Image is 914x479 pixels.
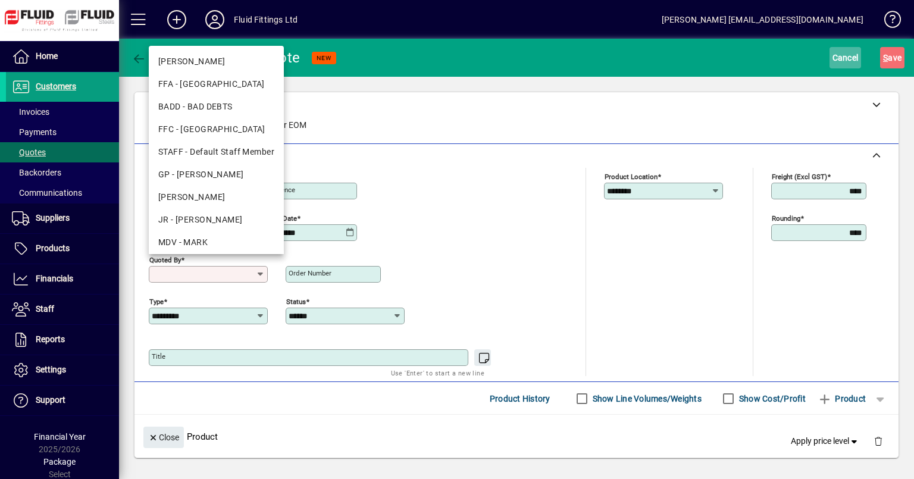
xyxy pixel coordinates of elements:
div: JR - [PERSON_NAME] [158,214,274,226]
mat-label: Type [149,298,164,306]
span: Financials [36,274,73,283]
div: GP - [PERSON_NAME] [158,168,274,181]
span: Customers [36,82,76,91]
a: Communications [6,183,119,203]
div: FFC - [GEOGRAPHIC_DATA] [158,123,274,136]
mat-option: JJ - JENI [149,186,284,209]
span: Backorders [12,168,61,177]
div: STAFF - Default Staff Member [158,146,274,158]
a: Settings [6,355,119,385]
div: [PERSON_NAME] [EMAIL_ADDRESS][DOMAIN_NAME] [662,10,863,29]
span: Financial Year [34,432,86,442]
label: Show Line Volumes/Weights [590,393,702,405]
button: Product History [485,388,555,409]
span: Home [36,51,58,61]
div: BADD - BAD DEBTS [158,101,274,113]
button: Close [143,427,184,448]
mat-label: Product location [605,173,658,181]
span: ave [883,48,902,67]
div: [PERSON_NAME] [158,55,274,68]
mat-option: BADD - BAD DEBTS [149,96,284,118]
mat-option: AG - ADAM [149,51,284,73]
a: Staff [6,295,119,324]
span: Payments [12,127,57,137]
span: Settings [36,365,66,374]
span: S [883,53,888,62]
button: Add [158,9,196,30]
a: Invoices [6,102,119,122]
span: Products [36,243,70,253]
app-page-header-button: Back [119,47,184,68]
div: [PERSON_NAME] [158,191,274,204]
app-page-header-button: Close [140,431,187,442]
a: Backorders [6,162,119,183]
a: Quotes [6,142,119,162]
span: Staff [36,304,54,314]
span: Product History [490,389,550,408]
a: Payments [6,122,119,142]
button: Delete [864,427,893,455]
a: Suppliers [6,204,119,233]
mat-option: FFC - Christchurch [149,118,284,141]
label: Show Cost/Profit [737,393,806,405]
mat-hint: Use 'Enter' to start a new line [391,366,484,380]
button: Profile [196,9,234,30]
span: Quotes [12,148,46,157]
span: Close [148,428,179,447]
a: Home [6,42,119,71]
span: Cancel [832,48,859,67]
span: Invoices [12,107,49,117]
mat-option: JR - John Rossouw [149,209,284,231]
span: Package [43,457,76,467]
mat-label: Quoted by [149,256,181,264]
mat-label: Status [286,298,306,306]
mat-label: Title [152,352,165,361]
button: Product [812,388,872,409]
span: Apply price level [791,435,860,447]
span: NEW [317,54,331,62]
button: Save [880,47,904,68]
app-page-header-button: Delete [864,436,893,446]
a: Support [6,386,119,415]
mat-option: MDV - MARK [149,231,284,254]
span: Support [36,395,65,405]
mat-option: STAFF - Default Staff Member [149,141,284,164]
a: Knowledge Base [875,2,899,41]
mat-label: Rounding [772,214,800,223]
span: Product [818,389,866,408]
div: MDV - MARK [158,236,274,249]
button: Apply price level [786,431,865,452]
a: Products [6,234,119,264]
span: Back [132,53,171,62]
a: Financials [6,264,119,294]
span: Communications [12,188,82,198]
div: Fluid Fittings Ltd [234,10,298,29]
div: Product [134,415,899,458]
mat-option: FFA - Auckland [149,73,284,96]
mat-option: GP - Grant Petersen [149,164,284,186]
button: Back [129,47,174,68]
button: Cancel [830,47,862,68]
div: FFA - [GEOGRAPHIC_DATA] [158,78,274,90]
a: Reports [6,325,119,355]
mat-label: Freight (excl GST) [772,173,827,181]
span: Reports [36,334,65,344]
span: Suppliers [36,213,70,223]
mat-label: Order number [289,269,331,277]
